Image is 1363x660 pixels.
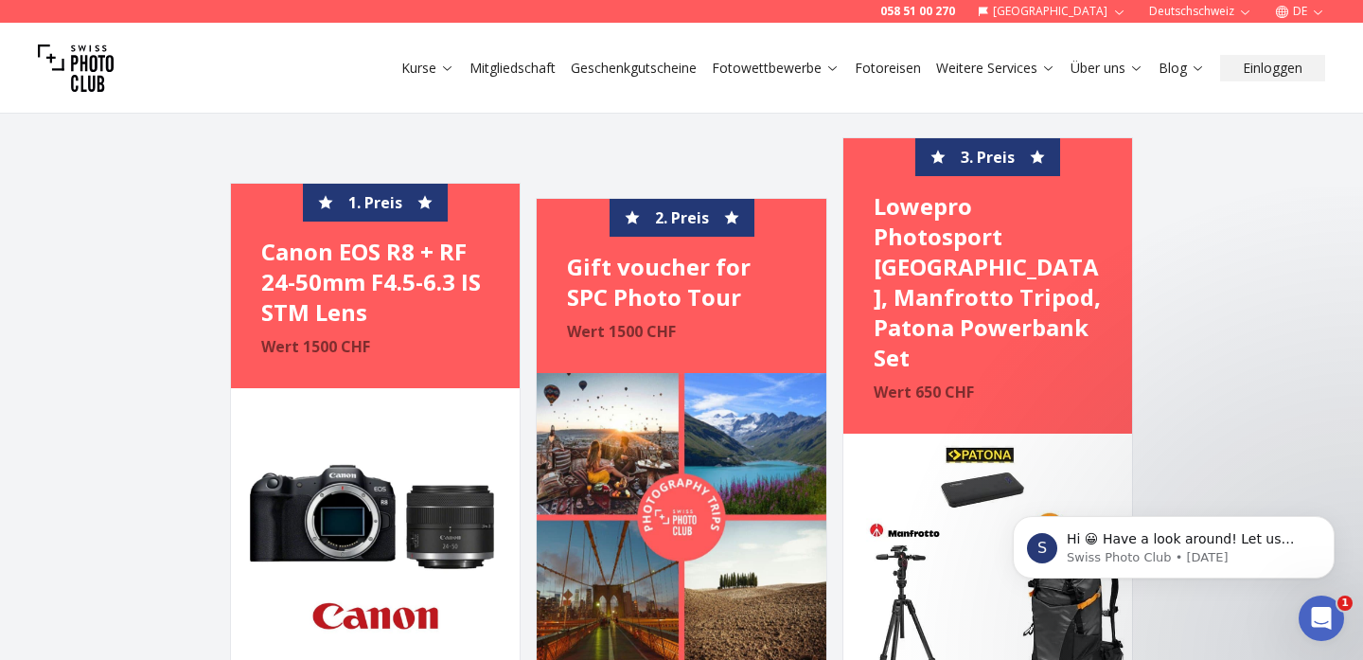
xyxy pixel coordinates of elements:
button: Über uns [1063,55,1151,81]
h4: Lowepro Photosport [GEOGRAPHIC_DATA], Manfrotto Tripod, Patona Powerbank Set [874,191,1102,373]
button: Weitere Services [929,55,1063,81]
a: Kurse [401,59,454,78]
button: Fotoreisen [847,55,929,81]
p: Wert 1500 CHF [261,335,489,358]
span: 3. Preis [961,146,1015,169]
a: Fotowettbewerbe [712,59,840,78]
button: Kurse [394,55,462,81]
a: Weitere Services [936,59,1055,78]
span: 1. Preis [348,191,402,214]
span: 2. Preis [655,206,709,229]
button: Blog [1151,55,1213,81]
button: Fotowettbewerbe [704,55,847,81]
p: Wert 650 CHF [874,381,1102,403]
p: Wert 1500 CHF [567,320,795,343]
a: Über uns [1071,59,1143,78]
button: Geschenkgutscheine [563,55,704,81]
a: Blog [1159,59,1205,78]
h4: Gift voucher for SPC Photo Tour [567,252,795,312]
span: 1 [1337,596,1353,611]
a: Fotoreisen [855,59,921,78]
h4: Canon EOS R8 + RF 24-50mm F4.5-6.3 IS STM Lens [261,237,489,328]
img: Swiss photo club [38,30,114,106]
a: Geschenkgutscheine [571,59,697,78]
button: Einloggen [1220,55,1325,81]
a: Mitgliedschaft [469,59,556,78]
button: Mitgliedschaft [462,55,563,81]
iframe: Intercom notifications message [984,476,1363,609]
iframe: Intercom live chat [1299,596,1344,641]
a: 058 51 00 270 [880,4,955,19]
